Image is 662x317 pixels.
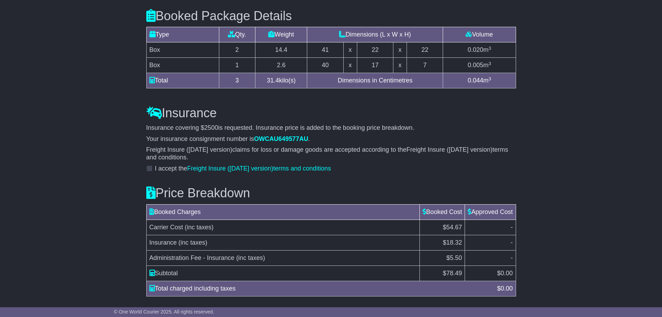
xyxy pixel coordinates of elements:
[307,73,443,88] td: Dimensions in Centimetres
[255,42,307,58] td: 14.4
[343,42,357,58] td: x
[489,61,491,66] sup: 3
[468,77,483,84] span: 0.044
[465,266,516,281] td: $
[468,46,483,53] span: 0.020
[500,285,513,292] span: 0.00
[267,77,279,84] span: 31.4
[511,224,513,231] span: -
[219,42,255,58] td: 2
[254,135,308,142] span: OWCAU649577AU
[179,239,207,246] span: (inc taxes)
[489,76,491,81] sup: 3
[443,239,462,246] span: $18.32
[155,165,331,173] label: I accept the
[446,254,462,261] span: $5.50
[468,62,483,69] span: 0.005
[493,284,516,293] div: $
[407,58,443,73] td: 7
[146,9,516,23] h3: Booked Package Details
[420,266,465,281] td: $
[149,224,183,231] span: Carrier Cost
[443,58,516,73] td: m
[489,46,491,51] sup: 3
[357,58,393,73] td: 17
[511,254,513,261] span: -
[255,27,307,42] td: Weight
[219,73,255,88] td: 3
[465,204,516,220] td: Approved Cost
[446,270,462,277] span: 78.49
[146,27,219,42] td: Type
[443,42,516,58] td: m
[307,27,443,42] td: Dimensions (L x W x H)
[407,42,443,58] td: 22
[146,284,494,293] div: Total charged including taxes
[146,58,219,73] td: Box
[187,165,331,172] a: Freight Insure ([DATE] version)terms and conditions
[204,124,218,131] span: 2500
[393,58,407,73] td: x
[393,42,407,58] td: x
[443,27,516,42] td: Volume
[407,146,493,153] span: Freight Insure ([DATE] version)
[146,42,219,58] td: Box
[255,58,307,73] td: 2.6
[443,73,516,88] td: m
[420,204,465,220] td: Booked Cost
[146,146,516,161] p: claims for loss or damage goods are accepted according to the terms and conditions.
[357,42,393,58] td: 22
[146,186,516,200] h3: Price Breakdown
[114,309,214,315] span: © One World Courier 2025. All rights reserved.
[307,42,344,58] td: 41
[236,254,265,261] span: (inc taxes)
[146,135,516,143] p: Your insurance consignment number is .
[146,106,516,120] h3: Insurance
[146,204,420,220] td: Booked Charges
[149,254,235,261] span: Administration Fee - Insurance
[307,58,344,73] td: 40
[511,239,513,246] span: -
[146,146,232,153] span: Freight Insure ([DATE] version)
[443,224,462,231] span: $54.67
[149,239,177,246] span: Insurance
[255,73,307,88] td: kilo(s)
[219,27,255,42] td: Qty.
[146,124,516,132] p: Insurance covering $ is requested. Insurance price is added to the booking price breakdown.
[187,165,273,172] span: Freight Insure ([DATE] version)
[146,266,420,281] td: Subtotal
[219,58,255,73] td: 1
[146,73,219,88] td: Total
[343,58,357,73] td: x
[185,224,214,231] span: (inc taxes)
[500,270,513,277] span: 0.00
